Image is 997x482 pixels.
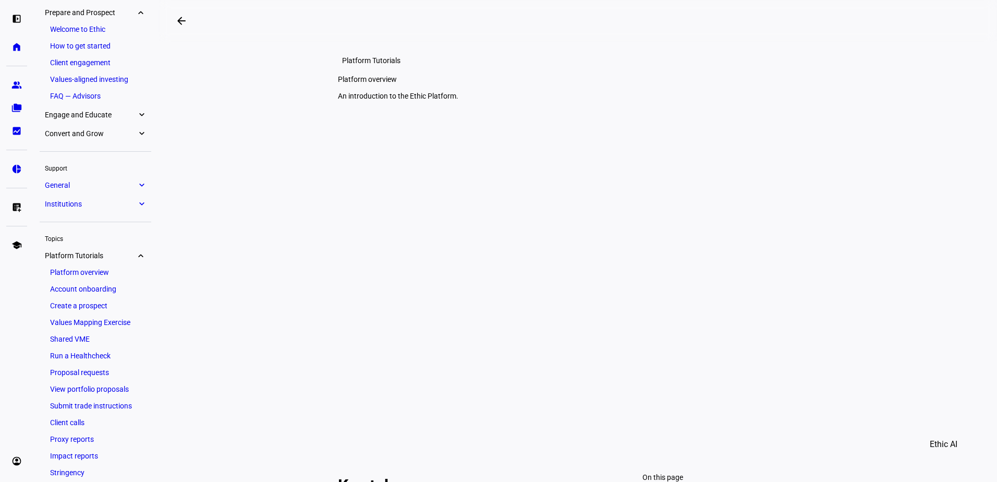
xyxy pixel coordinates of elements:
[45,8,137,17] span: Prepare and Prospect
[11,103,22,113] eth-mat-symbol: folder_copy
[137,7,146,18] eth-mat-symbol: expand_more
[296,119,859,436] iframe: Wistia, Inc. embed
[45,315,146,330] a: Values Mapping Exercise
[6,121,27,141] a: bid_landscape
[40,231,151,245] div: Topics
[338,92,818,100] div: An introduction to the Ethic Platform.
[6,37,27,57] a: home
[45,415,146,430] a: Client calls
[137,250,146,261] eth-mat-symbol: expand_more
[6,98,27,118] a: folder_copy
[40,160,151,175] div: Support
[45,348,146,363] a: Run a Healthcheck
[175,15,188,27] mat-icon: arrow_backwards
[11,164,22,174] eth-mat-symbol: pie_chart
[45,55,146,70] a: Client engagement
[342,56,400,65] span: Platform Tutorials
[137,199,146,209] eth-mat-symbol: expand_more
[45,265,146,280] a: Platform overview
[6,75,27,95] a: group
[137,110,146,120] eth-mat-symbol: expand_more
[930,432,957,457] span: Ethic AI
[40,197,151,211] a: Institutionsexpand_more
[45,365,146,380] a: Proposal requests
[45,282,146,296] a: Account onboarding
[11,14,22,24] eth-mat-symbol: left_panel_open
[45,298,146,313] a: Create a prospect
[11,202,22,212] eth-mat-symbol: list_alt_add
[915,432,972,457] button: Ethic AI
[642,473,818,481] div: On this page
[45,465,146,480] a: Stringency
[45,22,146,37] a: Welcome to Ethic
[45,39,146,53] a: How to get started
[45,449,146,463] a: Impact reports
[45,72,146,87] a: Values-aligned investing
[40,178,151,192] a: Generalexpand_more
[11,80,22,90] eth-mat-symbol: group
[45,399,146,413] a: Submit trade instructions
[137,180,146,190] eth-mat-symbol: expand_more
[11,42,22,52] eth-mat-symbol: home
[11,126,22,136] eth-mat-symbol: bid_landscape
[11,240,22,250] eth-mat-symbol: school
[45,432,146,447] a: Proxy reports
[45,200,137,208] span: Institutions
[11,456,22,466] eth-mat-symbol: account_circle
[137,128,146,139] eth-mat-symbol: expand_more
[45,382,146,396] a: View portfolio proposals
[45,129,137,138] span: Convert and Grow
[45,251,137,260] span: Platform Tutorials
[6,159,27,179] a: pie_chart
[45,332,146,346] a: Shared VME
[45,181,137,189] span: General
[45,89,146,103] a: FAQ — Advisors
[45,111,137,119] span: Engage and Educate
[338,75,818,83] div: Platform overview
